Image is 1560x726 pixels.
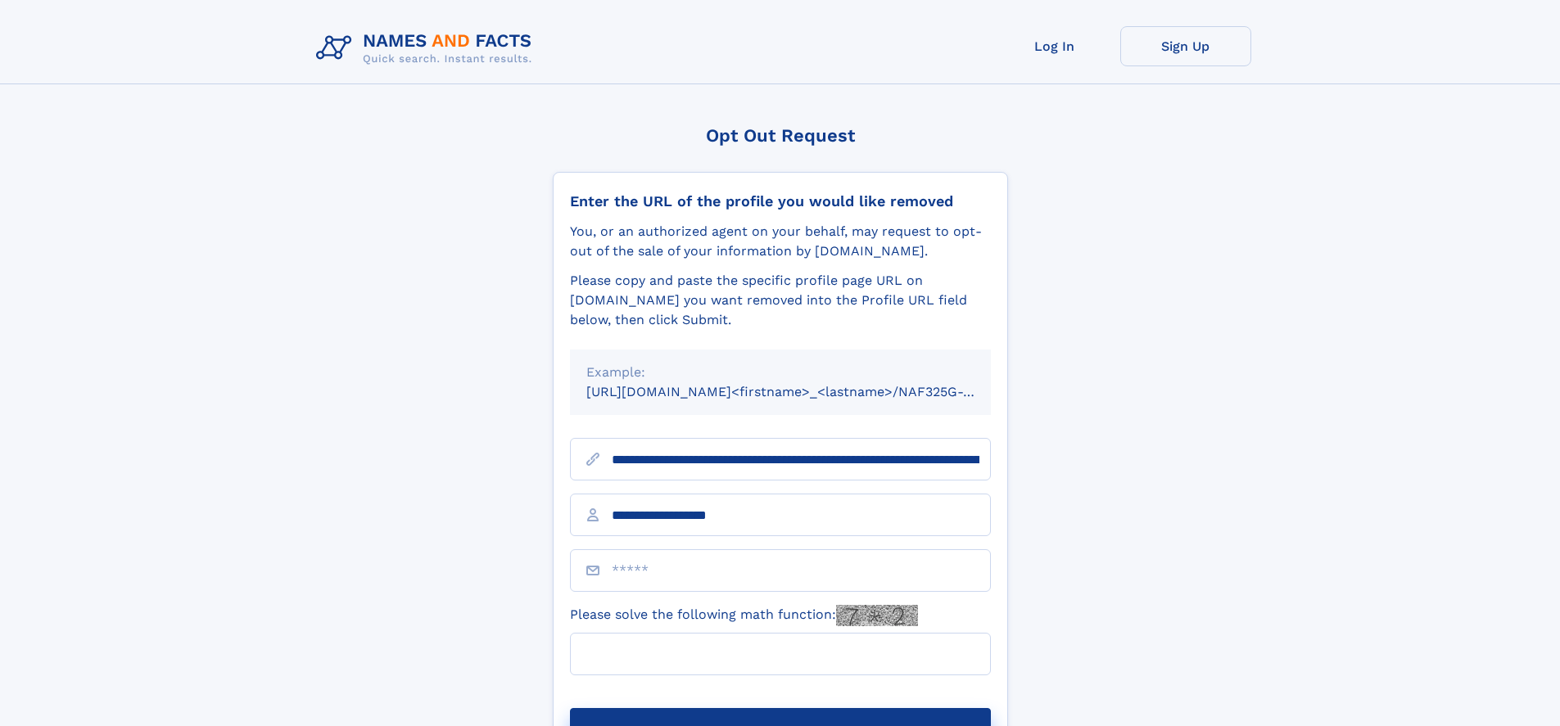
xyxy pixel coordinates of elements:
[553,125,1008,146] div: Opt Out Request
[570,222,991,261] div: You, or an authorized agent on your behalf, may request to opt-out of the sale of your informatio...
[310,26,545,70] img: Logo Names and Facts
[570,605,918,626] label: Please solve the following math function:
[570,192,991,210] div: Enter the URL of the profile you would like removed
[570,271,991,330] div: Please copy and paste the specific profile page URL on [DOMAIN_NAME] you want removed into the Pr...
[586,384,1022,399] small: [URL][DOMAIN_NAME]<firstname>_<lastname>/NAF325G-xxxxxxxx
[586,363,974,382] div: Example:
[1120,26,1251,66] a: Sign Up
[989,26,1120,66] a: Log In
